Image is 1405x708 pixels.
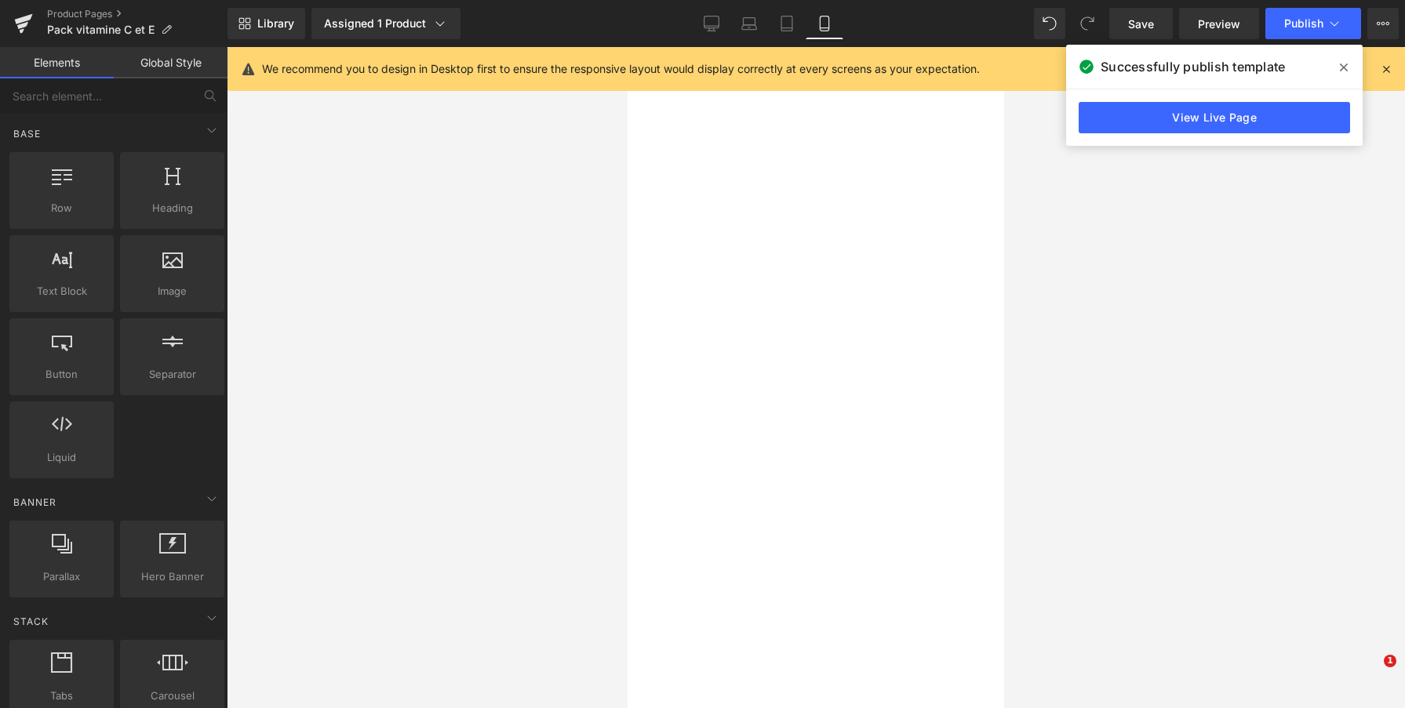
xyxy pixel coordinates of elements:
a: Laptop [730,8,768,39]
a: New Library [227,8,305,39]
span: Preview [1198,16,1240,32]
a: Preview [1179,8,1259,39]
span: Base [12,126,42,141]
span: Stack [12,614,50,629]
span: Hero Banner [125,568,220,585]
span: Liquid [14,449,109,466]
span: Library [257,16,294,31]
span: Image [125,283,220,300]
span: 1 [1384,655,1396,667]
button: Undo [1034,8,1065,39]
a: Product Pages [47,8,227,20]
span: Separator [125,366,220,383]
span: Successfully publish template [1101,57,1285,76]
button: Redo [1072,8,1103,39]
span: Parallax [14,568,109,585]
span: Button [14,366,109,383]
p: We recommend you to design in Desktop first to ensure the responsive layout would display correct... [262,60,980,78]
a: Desktop [693,8,730,39]
a: Tablet [768,8,806,39]
a: View Live Page [1079,102,1350,133]
span: Carousel [125,688,220,704]
div: Assigned 1 Product [324,16,448,31]
button: More [1367,8,1399,39]
span: Text Block [14,283,109,300]
span: Banner [12,495,58,510]
span: Tabs [14,688,109,704]
span: Row [14,200,109,216]
a: Global Style [114,47,227,78]
a: Mobile [806,8,843,39]
span: Heading [125,200,220,216]
span: Publish [1284,17,1323,30]
iframe: Intercom live chat [1352,655,1389,692]
span: Save [1128,16,1154,32]
span: Pack vitamine C et E [47,24,155,36]
button: Publish [1265,8,1361,39]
